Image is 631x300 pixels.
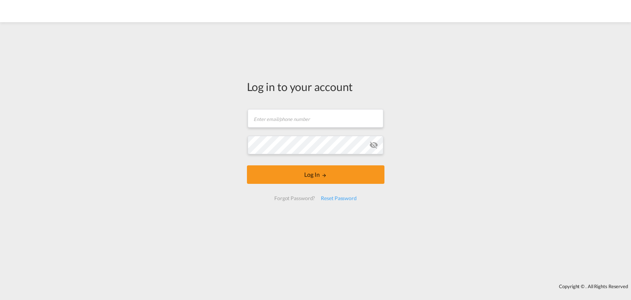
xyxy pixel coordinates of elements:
div: Log in to your account [247,79,384,94]
div: Forgot Password? [271,192,318,205]
button: LOGIN [247,165,384,184]
div: Reset Password [318,192,360,205]
input: Enter email/phone number [248,109,383,128]
md-icon: icon-eye-off [369,141,378,149]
